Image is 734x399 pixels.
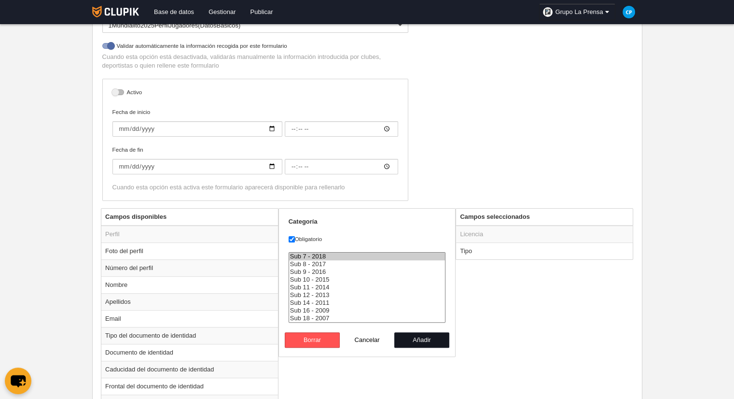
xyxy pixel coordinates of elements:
td: Frontal del documento de identidad [101,378,278,395]
label: Obligatorio [289,235,446,243]
label: Fecha de inicio [112,108,398,137]
th: Campos disponibles [101,209,278,226]
td: Documento de identidad [101,344,278,361]
button: Cancelar [340,332,395,348]
option: Sub 14 - 2011 [289,299,445,307]
strong: Categoría [289,218,318,225]
button: Añadir [394,332,449,348]
td: Caducidad del documento de identidad [101,361,278,378]
span: 1Mundialito2025PerfilJugadores(DatosBasicos) [109,22,241,29]
td: Tipo del documento de identidad [101,327,278,344]
input: Obligatorio [289,236,295,242]
input: Fecha de fin [285,159,398,174]
option: Sub 7 - 2018 [289,253,445,260]
span: Grupo La Prensa [555,7,603,17]
td: Número del perfil [101,259,278,276]
td: Email [101,310,278,327]
th: Campos seleccionados [456,209,633,226]
option: Sub 16 - 2009 [289,307,445,314]
label: Activo [112,88,398,99]
img: Clupik [92,6,139,17]
input: Fecha de inicio [112,121,282,137]
input: Fecha de inicio [285,121,398,137]
p: Cuando esta opción está desactivada, validarás manualmente la información introducida por clubes,... [102,53,408,70]
td: Nombre [101,276,278,293]
input: Fecha de fin [112,159,282,174]
td: Apellidos [101,293,278,310]
label: Validar automáticamente la información recogida por este formulario [102,42,408,53]
td: Perfil [101,226,278,243]
td: Tipo [456,242,633,259]
button: chat-button [5,368,31,394]
option: Sub 8 - 2017 [289,260,445,268]
td: Foto del perfil [101,242,278,259]
option: Sub 11 - 2014 [289,284,445,291]
img: c2l6ZT0zMHgzMCZmcz05JnRleHQ9Q1AmYmc9MDM5YmU1.png [623,6,635,18]
option: Sub 9 - 2016 [289,268,445,276]
button: Borrar [285,332,340,348]
a: Grupo La Prensa [539,4,615,20]
option: Sub 10 - 2015 [289,276,445,284]
td: Licencia [456,226,633,243]
option: Sub 12 - 2013 [289,291,445,299]
div: Cuando esta opción está activa este formulario aparecerá disponible para rellenarlo [112,183,398,192]
img: OakgMWVUclks.30x30.jpg [543,7,553,17]
option: Sub 18 - 2007 [289,314,445,322]
label: Fecha de fin [112,145,398,174]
